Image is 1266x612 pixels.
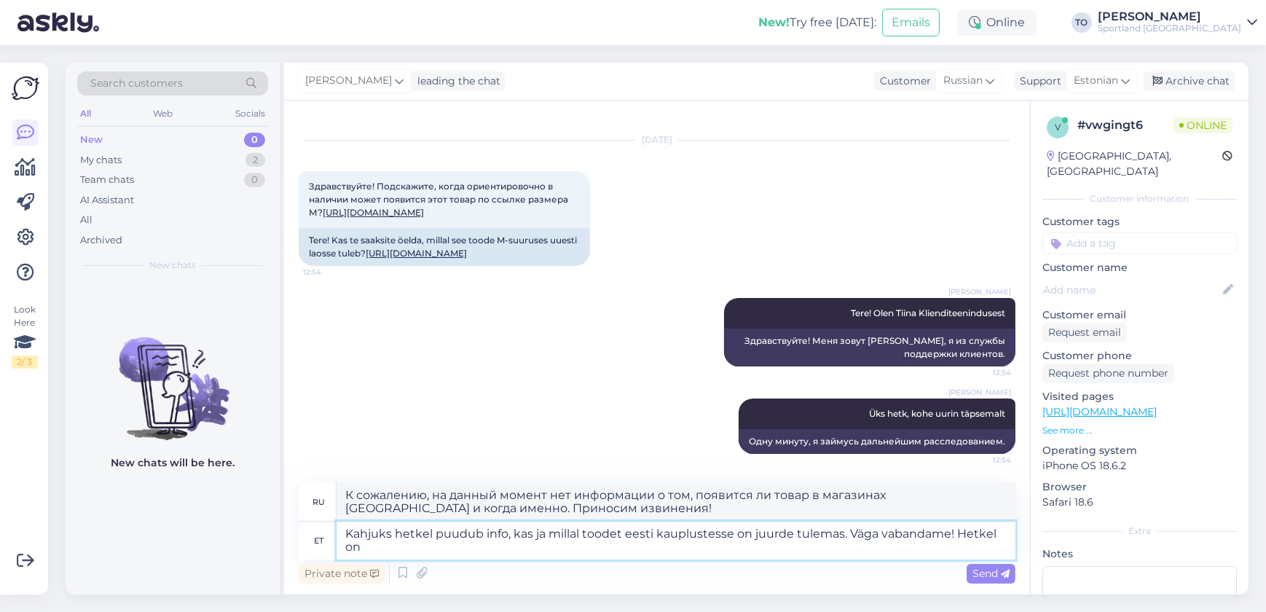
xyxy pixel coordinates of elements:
[948,387,1011,398] span: [PERSON_NAME]
[12,356,38,369] div: 2 / 3
[724,329,1015,366] div: Здравствуйте! Меня зовут [PERSON_NAME], я из службы поддержки клиентов.
[312,490,325,514] div: ru
[758,15,790,29] b: New!
[1042,525,1237,538] div: Extra
[1055,122,1061,133] span: v
[1173,117,1232,133] span: Online
[1042,348,1237,364] p: Customer phone
[956,455,1011,466] span: 12:54
[299,564,385,584] div: Private note
[80,233,122,248] div: Archived
[869,408,1005,419] span: Üks hetk, kohe uurin täpsemalt
[943,73,983,89] span: Russian
[1042,214,1237,229] p: Customer tags
[972,567,1010,580] span: Send
[80,153,122,168] div: My chats
[1042,479,1237,495] p: Browser
[1042,424,1237,437] p: See more ...
[1042,458,1237,474] p: iPhone OS 18.6.2
[1014,74,1061,89] div: Support
[309,181,570,218] span: Здравствуйте! Подскажите, когда ориентировочно в наличии может появится этот товар по ссылке разм...
[244,133,265,147] div: 0
[299,133,1015,146] div: [DATE]
[1074,73,1118,89] span: Estonian
[1042,260,1237,275] p: Customer name
[956,367,1011,378] span: 12:54
[151,104,176,123] div: Web
[1042,323,1127,342] div: Request email
[1042,405,1157,418] a: [URL][DOMAIN_NAME]
[305,73,392,89] span: [PERSON_NAME]
[758,14,876,31] div: Try free [DATE]:
[1042,192,1237,205] div: Customer information
[1144,71,1235,91] div: Archive chat
[1098,11,1241,23] div: [PERSON_NAME]
[80,173,134,187] div: Team chats
[1042,232,1237,254] input: Add a tag
[412,74,500,89] div: leading the chat
[1042,364,1174,383] div: Request phone number
[80,133,103,147] div: New
[12,74,39,102] img: Askly Logo
[1072,12,1092,33] div: TO
[90,76,183,91] span: Search customers
[77,104,94,123] div: All
[851,307,1005,318] span: Tere! Olen Tiina Klienditeenindusest
[314,528,323,553] div: et
[948,286,1011,297] span: [PERSON_NAME]
[1047,149,1222,179] div: [GEOGRAPHIC_DATA], [GEOGRAPHIC_DATA]
[739,429,1015,454] div: Одну минуту, я займусь дальнейшим расследованием.
[882,9,940,36] button: Emails
[244,173,265,187] div: 0
[1098,23,1241,34] div: Sportland [GEOGRAPHIC_DATA]
[80,213,93,227] div: All
[1042,389,1237,404] p: Visited pages
[111,455,235,471] p: New chats will be here.
[337,483,1015,521] textarea: К сожалению, на данный момент нет информации о том, появится ли товар в магазинах [GEOGRAPHIC_DAT...
[299,228,590,266] div: Tere! Kas te saaksite öelda, millal see toode M-suuruses uuesti laosse tuleb?
[874,74,931,89] div: Customer
[1043,282,1220,298] input: Add name
[149,259,196,272] span: New chats
[366,248,467,259] a: [URL][DOMAIN_NAME]
[80,193,134,208] div: AI Assistant
[1042,546,1237,562] p: Notes
[1098,11,1257,34] a: [PERSON_NAME]Sportland [GEOGRAPHIC_DATA]
[12,303,38,369] div: Look Here
[245,153,265,168] div: 2
[232,104,268,123] div: Socials
[303,267,358,278] span: 12:54
[66,311,280,442] img: No chats
[1042,307,1237,323] p: Customer email
[337,522,1015,560] textarea: Kahjuks hetkel puudub info, kas ja millal toodet eesti kauplustesse on juurde tulemas. Väga vaban...
[1077,117,1173,134] div: # vwgingt6
[1042,495,1237,510] p: Safari 18.6
[323,207,424,218] a: [URL][DOMAIN_NAME]
[957,9,1037,36] div: Online
[1042,443,1237,458] p: Operating system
